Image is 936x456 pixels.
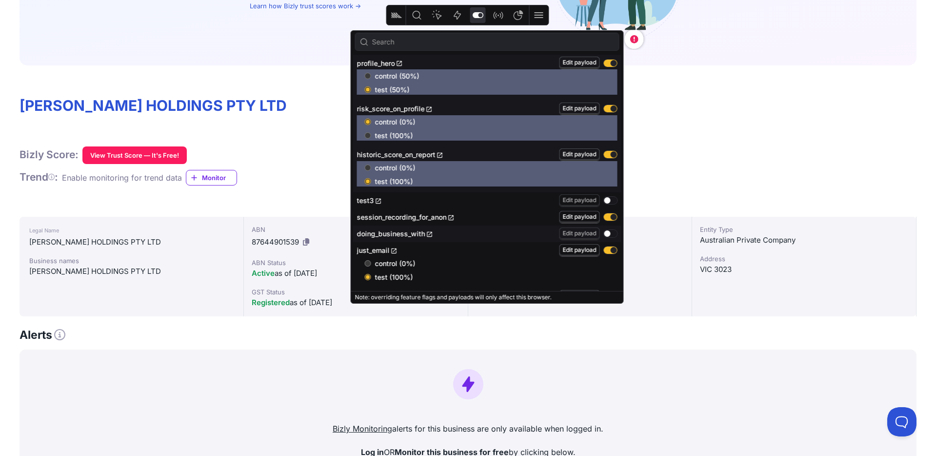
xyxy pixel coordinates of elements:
div: Entity Type [700,225,908,234]
div: VIC 3023 [700,264,908,275]
a: Bizly Monitoring [333,424,392,434]
div: Business names [29,256,234,266]
h3: Alerts [20,328,65,342]
h1: Bizly Score: [20,148,79,161]
div: as of [DATE] [252,268,460,279]
p: alerts for this business are only available when logged in. [27,423,909,435]
div: [PERSON_NAME] HOLDINGS PTY LTD [29,266,234,277]
a: Monitor [186,170,237,186]
span: Trend : [20,171,58,183]
div: Legal Name [29,225,234,236]
span: Active [252,269,275,278]
iframe: Toggle Customer Support [887,407,916,436]
div: Enable monitoring for trend data [62,172,182,184]
div: as of [DATE] [252,297,460,309]
button: View Trust Score — It's Free! [82,146,187,164]
span: Monitor [202,173,237,183]
div: Australian Private Company [700,234,908,246]
div: [PERSON_NAME] HOLDINGS PTY LTD [29,236,234,248]
div: GST Status [252,287,460,297]
a: Learn how Bizly trust scores work → [250,2,361,10]
h1: [PERSON_NAME] HOLDINGS PTY LTD [20,97,916,115]
div: ABN Status [252,258,460,268]
span: 87644901539 [252,237,299,247]
div: ABN [252,225,460,234]
div: Address [700,254,908,264]
span: Registered [252,298,290,307]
